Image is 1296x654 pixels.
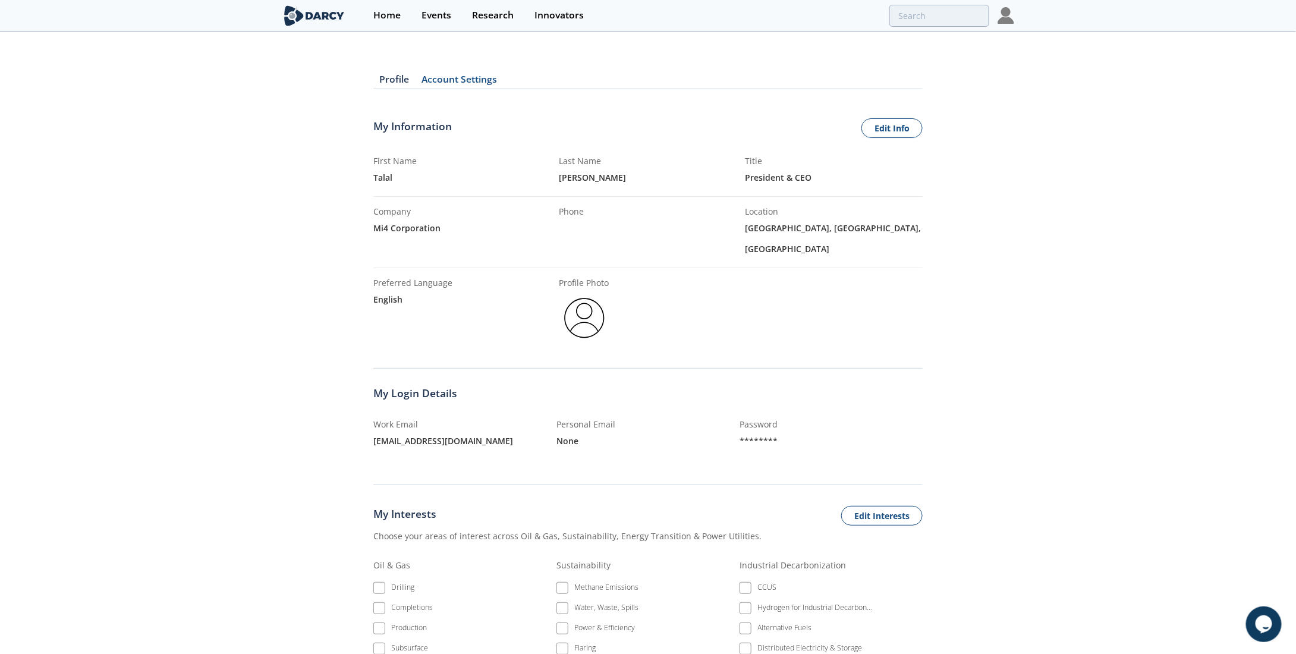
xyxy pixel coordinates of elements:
div: President & CEO [745,167,923,188]
div: Work Email [373,418,556,430]
div: Location [745,205,923,218]
span: My Information [373,118,452,139]
div: Personal Email [556,418,740,430]
div: First Name [373,155,551,167]
div: Phone [559,205,737,218]
a: Account Settings [416,75,504,89]
div: None [556,430,740,451]
img: Profile [998,7,1014,24]
div: Profile Photo [559,276,737,289]
div: Industrial Decarbonization [740,559,923,580]
div: Innovators [534,11,584,20]
a: Profile [373,75,416,89]
div: Password [740,418,923,430]
div: [GEOGRAPHIC_DATA], [GEOGRAPHIC_DATA], [GEOGRAPHIC_DATA] [745,218,923,259]
div: Choose your areas of interest across Oil & Gas, Sustainability, Energy Transition & Power Utilities. [373,530,923,542]
div: [PERSON_NAME] [559,167,737,188]
div: Company [373,205,551,218]
span: My Interests [373,506,436,526]
span: My Login Details [373,385,457,401]
div: Oil & Gas [373,559,556,580]
div: Preferred Language [373,276,551,289]
div: Home [373,11,401,20]
img: profile-pic-default.svg [559,293,609,343]
div: Mi4 Corporation [373,218,551,238]
iframe: chat widget [1246,606,1284,642]
img: logo-wide.svg [282,5,347,26]
a: Edit Info [861,118,923,139]
div: Events [421,11,451,20]
div: Last Name [559,155,737,167]
div: [EMAIL_ADDRESS][DOMAIN_NAME] [373,430,556,451]
div: Sustainability [556,559,740,580]
div: Talal [373,167,551,188]
input: Advanced Search [889,5,989,27]
div: Title [745,155,923,167]
div: english [373,289,551,310]
div: Research [472,11,514,20]
button: Edit Interests [841,506,923,526]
